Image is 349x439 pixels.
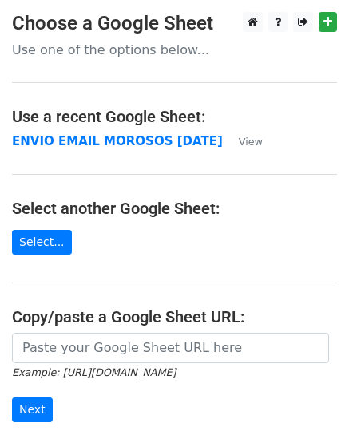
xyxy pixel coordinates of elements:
h4: Select another Google Sheet: [12,199,337,218]
a: View [223,134,263,148]
small: View [239,136,263,148]
h3: Choose a Google Sheet [12,12,337,35]
a: ENVIO EMAIL MOROSOS [DATE] [12,134,223,148]
p: Use one of the options below... [12,42,337,58]
h4: Use a recent Google Sheet: [12,107,337,126]
h4: Copy/paste a Google Sheet URL: [12,307,337,326]
small: Example: [URL][DOMAIN_NAME] [12,366,176,378]
input: Next [12,397,53,422]
a: Select... [12,230,72,255]
input: Paste your Google Sheet URL here [12,333,329,363]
